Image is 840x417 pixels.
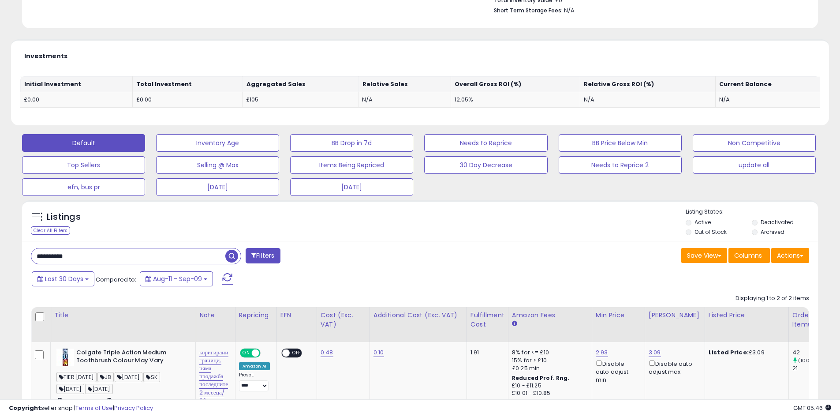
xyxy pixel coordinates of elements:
div: Ordered Items [792,311,825,329]
b: Listed Price: [709,348,749,357]
button: BB Drop in 7d [290,134,413,152]
label: Deactivated [761,218,794,226]
a: 3.09 [649,348,661,357]
th: Relative Gross ROI (%) [580,76,715,92]
div: £0.25 min [512,364,585,372]
button: Inventory Age [156,134,279,152]
div: 42 [792,349,828,357]
button: Columns [728,248,770,263]
div: Min Price [596,311,641,320]
div: Fulfillment Cost [470,311,504,329]
button: Selling @ Max [156,156,279,174]
div: EFN [280,311,313,320]
a: Terms of Use [75,404,113,412]
th: Initial Investment [20,76,133,92]
div: Cost (Exc. VAT) [321,311,366,329]
span: [DATE] [85,384,113,394]
div: Title [54,311,192,320]
button: Last 30 Days [32,271,94,286]
a: B00E4KY6TI [75,398,103,406]
span: 2025-10-10 05:46 GMT [793,404,831,412]
button: update all [693,156,816,174]
div: Note [199,311,231,320]
img: 31gPFqewwPL._SL40_.jpg [56,349,74,366]
span: TIER [DATE] [56,372,97,382]
td: 12.05% [451,92,580,108]
th: Overall Gross ROI (%) [451,76,580,92]
b: Reduced Prof. Rng. [512,374,570,382]
button: Actions [771,248,809,263]
div: Preset: [239,372,270,392]
button: Non Competitive [693,134,816,152]
th: Total Investment [132,76,242,92]
label: Archived [761,228,784,236]
td: N/A [580,92,715,108]
td: £0.00 [132,92,242,108]
td: £105 [243,92,358,108]
div: Amazon AI [239,362,270,370]
b: Short Term Storage Fees: [494,7,563,14]
div: Additional Cost (Exc. VAT) [373,311,463,320]
button: Save View [681,248,727,263]
button: BB Price Below Min [559,134,682,152]
div: seller snap | | [9,404,153,413]
label: Active [694,218,711,226]
label: Out of Stock [694,228,727,236]
button: [DATE] [156,178,279,196]
small: (100%) [798,357,816,364]
div: £3.09 [709,349,782,357]
div: 15% for > £10 [512,357,585,364]
span: [DATE] [115,372,142,382]
span: Last 30 Days [45,274,83,283]
a: 2.93 [596,348,608,357]
th: Aggregated Sales [243,76,358,92]
span: [DATE] [56,384,84,394]
h5: Listings [47,211,81,223]
div: Amazon Fees [512,311,588,320]
td: N/A [715,92,820,108]
div: 8% for <= £10 [512,349,585,357]
span: OFF [259,349,273,357]
button: Top Sellers [22,156,145,174]
span: Compared to: [96,275,136,284]
div: £10 - £11.25 [512,382,585,390]
span: JB [97,372,114,382]
a: Privacy Policy [114,404,153,412]
th: Relative Sales [358,76,451,92]
b: Colgate Triple Action Medium Toothbrush Colour May Vary [76,349,183,367]
button: 30 Day Decrease [424,156,547,174]
div: 1.91 [470,349,501,357]
button: Items Being Repriced [290,156,413,174]
div: 21 [792,364,828,372]
span: ON [241,349,252,357]
div: Disable auto adjust max [649,359,698,376]
div: £10.01 - £10.85 [512,390,585,397]
a: коригирани граници, няма продажба последните 2 месеца/ 20 цента нагоре [199,348,228,413]
button: efn, bus pr [22,178,145,196]
button: Filters [246,248,280,263]
div: Disable auto adjust min [596,359,638,384]
button: Needs to Reprice 2 [559,156,682,174]
div: Displaying 1 to 2 of 2 items [735,294,809,303]
button: Aug-11 - Sep-09 [140,271,213,286]
span: Aug-11 - Sep-09 [153,274,202,283]
a: 0.10 [373,348,384,357]
p: Listing States: [686,208,818,216]
td: N/A [358,92,451,108]
div: Clear All Filters [31,226,70,235]
button: Needs to Reprice [424,134,547,152]
span: OFF [290,349,304,357]
td: £0.00 [20,92,133,108]
span: SK [143,372,160,382]
div: Repricing [239,311,273,320]
span: N/A [564,6,575,15]
strong: Copyright [9,404,41,412]
span: | SKU: HI24-COLGATE-BRUSH-TRIPLE-MED-X1(2PC)-[GEOGRAPHIC_DATA] [56,398,180,411]
button: Default [22,134,145,152]
small: Amazon Fees. [512,320,517,328]
th: Current Balance [715,76,820,92]
div: [PERSON_NAME] [649,311,701,320]
a: 0.48 [321,348,333,357]
div: Listed Price [709,311,785,320]
span: Columns [734,251,762,260]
